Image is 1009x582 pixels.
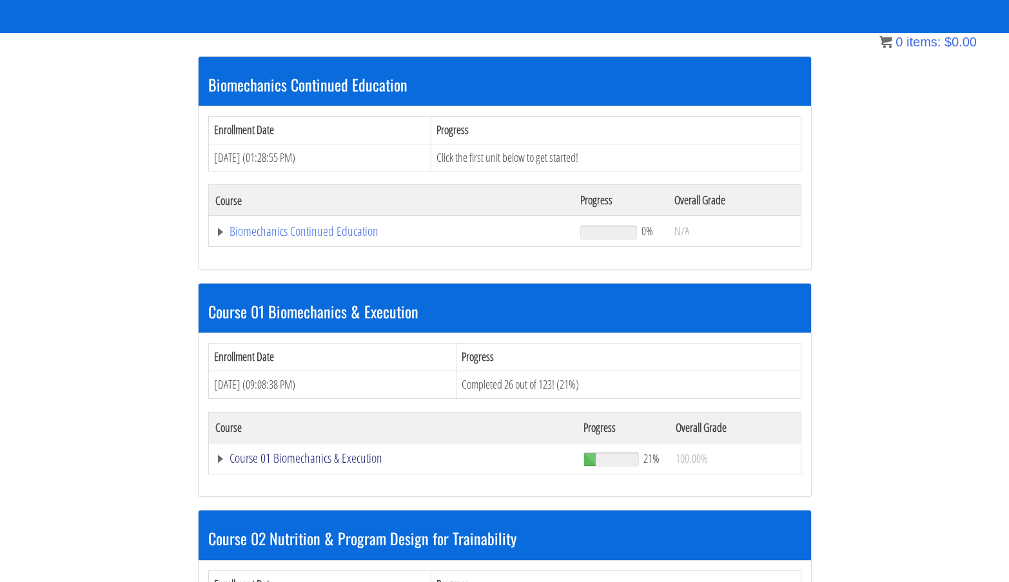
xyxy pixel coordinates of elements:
[643,451,660,465] span: 21%
[577,412,669,443] th: Progress
[215,452,571,465] a: Course 01 Biomechanics & Execution
[431,116,801,144] th: Progress
[669,412,801,443] th: Overall Grade
[668,216,801,247] td: N/A
[669,443,801,474] td: 100.00%
[208,371,456,398] td: [DATE] (09:08:38 PM)
[456,344,801,371] th: Progress
[574,185,667,216] th: Progress
[208,144,431,171] td: [DATE] (01:28:55 PM)
[431,144,801,171] td: Click the first unit below to get started!
[208,76,801,93] h3: Biomechanics Continued Education
[208,530,801,547] h3: Course 02 Nutrition & Program Design for Trainability
[945,35,977,49] bdi: 0.00
[879,35,892,48] img: icon11.png
[879,35,977,49] a: 0 items: $0.00
[208,116,431,144] th: Enrollment Date
[208,303,801,320] h3: Course 01 Biomechanics & Execution
[896,35,903,49] span: 0
[642,224,653,238] span: 0%
[906,35,941,49] span: items:
[215,225,568,238] a: Biomechanics Continued Education
[456,371,801,398] td: Completed 26 out of 123! (21%)
[668,185,801,216] th: Overall Grade
[208,344,456,371] th: Enrollment Date
[945,35,952,49] span: $
[208,412,577,443] th: Course
[208,185,574,216] th: Course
